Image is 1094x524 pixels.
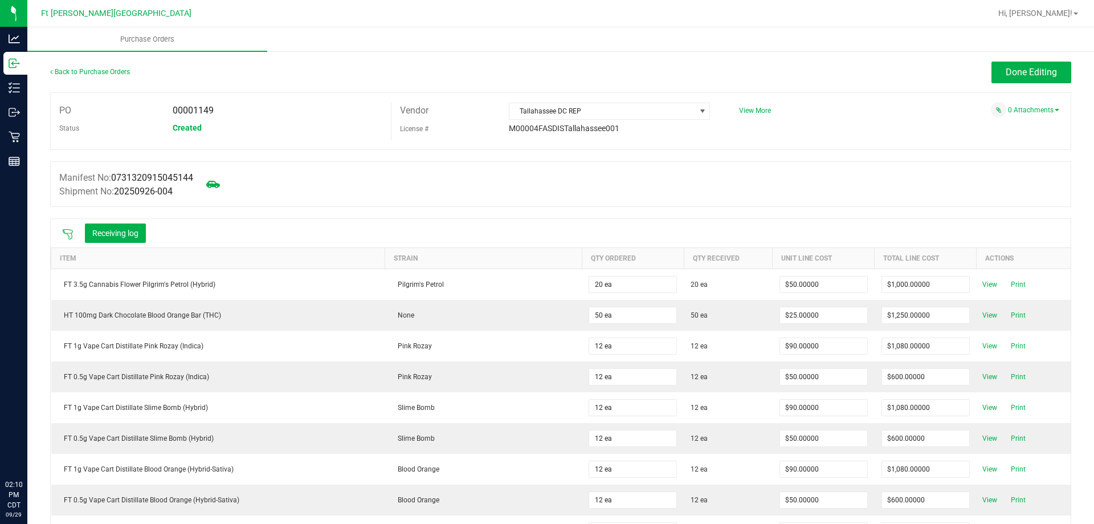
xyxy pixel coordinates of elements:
[780,461,867,477] input: $0.00000
[9,33,20,44] inline-svg: Analytics
[589,430,676,446] input: 0 ea
[173,123,202,132] span: Created
[58,310,378,320] div: HT 100mg Dark Chocolate Blood Orange Bar (THC)
[978,370,1001,384] span: View
[1007,308,1030,322] span: Print
[58,464,378,474] div: FT 1g Vape Cart Distillate Blood Orange (Hybrid-Sativa)
[780,430,867,446] input: $0.00000
[58,433,378,444] div: FT 0.5g Vape Cart Distillate Slime Bomb (Hybrid)
[1008,106,1059,114] a: 0 Attachments
[739,107,771,115] a: View More
[978,278,1001,291] span: View
[58,341,378,351] div: FT 1g Vape Cart Distillate Pink Rozay (Indica)
[9,156,20,167] inline-svg: Reports
[780,400,867,416] input: $0.00000
[1007,401,1030,415] span: Print
[589,338,676,354] input: 0 ea
[58,495,378,505] div: FT 0.5g Vape Cart Distillate Blood Orange (Hybrid-Sativa)
[589,369,676,385] input: 0 ea
[991,62,1071,83] button: Done Editing
[51,247,385,269] th: Item
[392,465,439,473] span: Blood Orange
[978,462,1001,476] span: View
[684,247,773,269] th: Qty Received
[392,404,435,412] span: Slime Bomb
[105,34,190,44] span: Purchase Orders
[882,307,969,323] input: $0.00000
[9,107,20,118] inline-svg: Outbound
[5,510,22,519] p: 09/29
[978,401,1001,415] span: View
[385,247,582,269] th: Strain
[691,310,708,320] span: 50 ea
[111,172,193,183] span: 0731320915045144
[1007,370,1030,384] span: Print
[392,342,432,350] span: Pink Rozay
[780,492,867,508] input: $0.00000
[41,9,191,18] span: Ft [PERSON_NAME][GEOGRAPHIC_DATA]
[691,464,708,474] span: 12 ea
[773,247,875,269] th: Unit Line Cost
[582,247,684,269] th: Qty Ordered
[589,307,676,323] input: 0 ea
[400,120,428,137] label: License #
[780,369,867,385] input: $0.00000
[5,480,22,510] p: 02:10 PM CDT
[882,461,969,477] input: $0.00000
[509,124,619,133] span: M00004FASDISTallahassee001
[202,173,224,196] span: Mark as not Arrived
[589,492,676,508] input: 0 ea
[58,372,378,382] div: FT 0.5g Vape Cart Distillate Pink Rozay (Indica)
[59,102,71,119] label: PO
[59,120,79,137] label: Status
[392,496,439,504] span: Blood Orange
[9,131,20,143] inline-svg: Retail
[589,461,676,477] input: 0 ea
[1007,493,1030,507] span: Print
[11,433,46,467] iframe: Resource center
[400,102,428,119] label: Vendor
[59,171,193,185] label: Manifest No:
[882,400,969,416] input: $0.00000
[882,338,969,354] input: $0.00000
[58,403,378,413] div: FT 1g Vape Cart Distillate Slime Bomb (Hybrid)
[27,27,267,51] a: Purchase Orders
[780,338,867,354] input: $0.00000
[882,369,969,385] input: $0.00000
[978,432,1001,445] span: View
[62,229,74,240] span: Scan packages to receive
[392,311,414,319] span: None
[1007,278,1030,291] span: Print
[780,307,867,323] input: $0.00000
[1007,432,1030,445] span: Print
[58,279,378,290] div: FT 3.5g Cannabis Flower Pilgrim's Petrol (Hybrid)
[691,495,708,505] span: 12 ea
[509,103,695,119] span: Tallahassee DC REP
[114,186,173,197] span: 20250926-004
[882,430,969,446] input: $0.00000
[691,372,708,382] span: 12 ea
[977,247,1071,269] th: Actions
[875,247,977,269] th: Total Line Cost
[173,105,214,116] span: 00001149
[1007,339,1030,353] span: Print
[691,341,708,351] span: 12 ea
[392,281,444,289] span: Pilgrim's Petrol
[991,102,1006,117] span: Attach a document
[780,277,867,293] input: $0.00000
[589,400,676,416] input: 0 ea
[978,308,1001,322] span: View
[1007,462,1030,476] span: Print
[392,434,435,442] span: Slime Bomb
[9,82,20,94] inline-svg: Inventory
[691,433,708,444] span: 12 ea
[978,339,1001,353] span: View
[998,9,1072,18] span: Hi, [PERSON_NAME]!
[59,185,173,198] label: Shipment No:
[9,58,20,69] inline-svg: Inbound
[882,277,969,293] input: $0.00000
[1006,67,1057,78] span: Done Editing
[691,279,708,290] span: 20 ea
[691,403,708,413] span: 12 ea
